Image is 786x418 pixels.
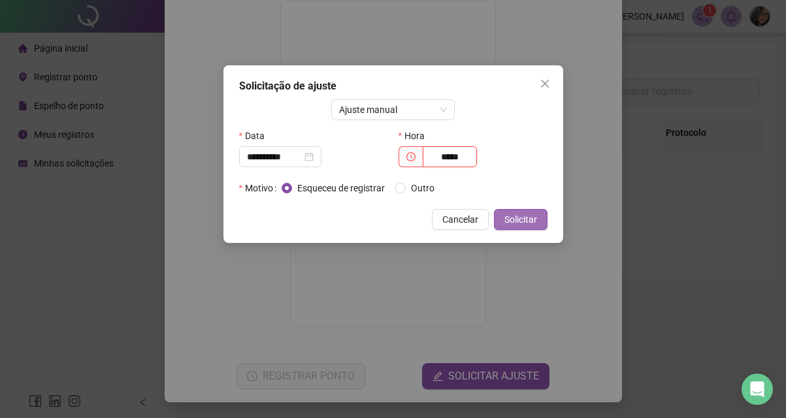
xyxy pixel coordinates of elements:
span: close [540,78,550,89]
div: Solicitação de ajuste [239,78,548,94]
span: Esqueceu de registrar [292,181,390,195]
span: Cancelar [442,212,478,227]
span: Solicitar [504,212,537,227]
div: Open Intercom Messenger [742,374,773,405]
span: clock-circle [406,152,416,161]
label: Data [239,125,273,146]
button: Close [534,73,555,94]
span: Ajuste manual [339,100,447,120]
label: Hora [399,125,433,146]
label: Motivo [239,178,282,199]
span: Outro [406,181,440,195]
button: Solicitar [494,209,548,230]
button: Cancelar [432,209,489,230]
